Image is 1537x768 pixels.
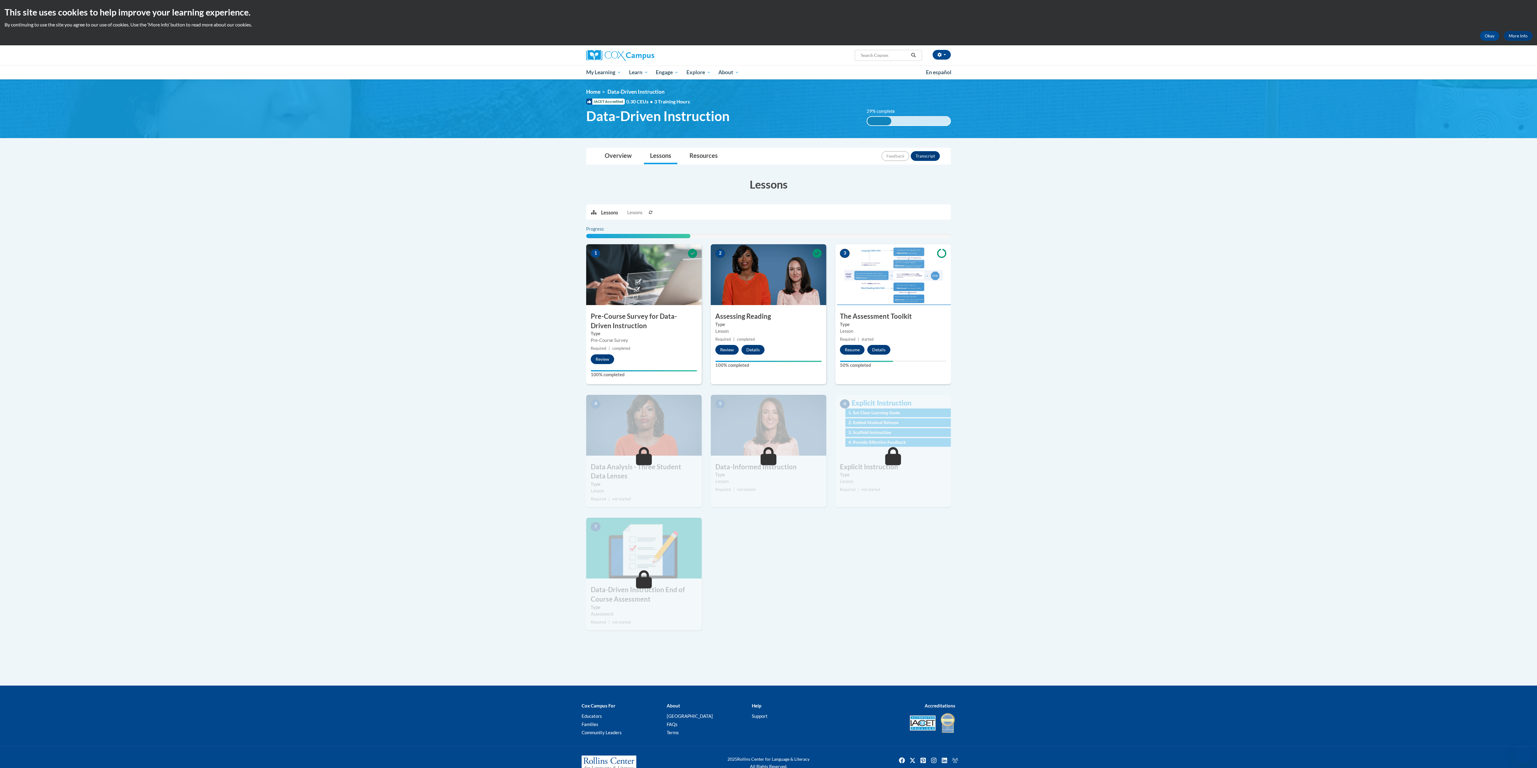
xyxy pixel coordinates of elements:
a: Learn [625,65,652,79]
img: Twitter icon [908,756,917,765]
span: not started [612,497,631,501]
span: Required [840,337,855,342]
h3: Data-Informed Instruction [711,462,826,472]
span: Lessons [627,209,642,216]
a: Cox Campus [586,50,702,61]
div: Lesson [715,478,822,485]
a: My Learning [582,65,625,79]
b: Cox Campus For [582,703,615,708]
img: Course Image [835,395,951,456]
iframe: Button to launch messaging window [1513,744,1532,763]
span: Engage [656,69,679,76]
span: En español [926,69,951,75]
div: Main menu [577,65,960,79]
span: | [858,337,859,342]
span: | [609,497,610,501]
div: Your progress [591,370,697,371]
h3: Data-Driven Instruction End of Course Assessment [586,585,702,604]
h3: Pre-Course Survey for Data-Driven Instruction [586,312,702,331]
span: Data-Driven Instruction [586,108,730,124]
a: Educators [582,713,602,719]
div: Your progress [840,361,893,362]
a: Engage [652,65,683,79]
span: Required [591,620,606,624]
span: not started [612,620,631,624]
b: About [667,703,680,708]
a: En español [922,66,955,79]
label: Progress: [586,226,621,232]
img: Accredited IACET® Provider [910,715,936,731]
span: 2 [715,249,725,258]
label: 29% complete [867,108,902,115]
p: Lessons [601,209,618,216]
span: Required [591,497,606,501]
a: Support [752,713,768,719]
span: 1 [591,249,600,258]
a: FAQs [667,721,678,727]
a: Lessons [644,148,677,164]
a: Pinterest [918,756,928,765]
span: 5 [715,399,725,408]
span: Data-Driven Instruction [607,89,665,95]
div: Lesson [840,328,946,335]
button: Search [909,52,918,59]
h3: The Assessment Toolkit [835,312,951,321]
span: | [858,487,859,492]
label: 50% completed [840,362,946,369]
a: Twitter [908,756,917,765]
span: Learn [629,69,648,76]
button: Review [591,354,614,364]
a: More Info [1504,31,1532,41]
img: Course Image [586,395,702,456]
label: Type [591,604,697,611]
a: About [715,65,743,79]
img: Facebook group icon [950,756,960,765]
span: completed [612,346,630,351]
button: Account Settings [933,50,951,60]
input: Search Courses [860,52,909,59]
span: 4 [591,399,600,408]
img: IDA® Accredited [940,712,955,734]
label: Type [840,471,946,478]
h3: Assessing Reading [711,312,826,321]
label: 100% completed [715,362,822,369]
span: • [650,99,653,104]
div: 29% complete [867,117,891,125]
b: Help [752,703,761,708]
img: Facebook icon [897,756,907,765]
span: Required [591,346,606,351]
div: Your progress [715,361,822,362]
span: 3 Training Hours [654,99,690,104]
a: Terms [667,730,679,735]
p: By continuing to use the site you agree to our use of cookies. Use the ‘More info’ button to read... [5,21,1532,28]
span: | [733,337,734,342]
h2: This site uses cookies to help improve your learning experience. [5,6,1532,18]
span: Explore [686,69,711,76]
span: Required [715,337,731,342]
img: Instagram icon [929,756,939,765]
label: Type [840,321,946,328]
button: Transcript [911,151,940,161]
h3: Lessons [586,177,951,192]
span: 0.30 CEUs [626,98,654,105]
img: Cox Campus [586,50,654,61]
a: Explore [683,65,715,79]
div: Lesson [840,478,946,485]
span: 2025 [727,756,737,762]
img: Pinterest icon [918,756,928,765]
img: Course Image [835,244,951,305]
label: Type [715,321,822,328]
span: My Learning [586,69,621,76]
span: not started [737,487,755,492]
a: Families [582,721,598,727]
span: About [718,69,739,76]
span: | [609,346,610,351]
div: Lesson [591,488,697,494]
img: Course Image [586,244,702,305]
span: Required [715,487,731,492]
div: Lesson [715,328,822,335]
label: 100% completed [591,371,697,378]
a: Facebook Group [950,756,960,765]
span: completed [737,337,755,342]
span: 6 [840,399,850,408]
